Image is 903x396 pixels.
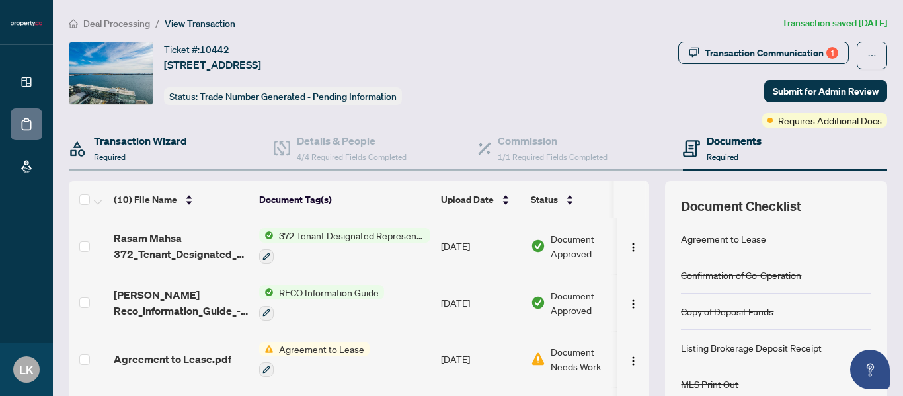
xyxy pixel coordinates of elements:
span: Agreement to Lease [274,342,370,356]
img: Document Status [531,352,545,366]
h4: Commission [498,133,608,149]
div: 1 [826,47,838,59]
span: Requires Additional Docs [778,113,882,128]
h4: Documents [707,133,762,149]
div: Status: [164,87,402,105]
button: Open asap [850,350,890,389]
button: Logo [623,292,644,313]
img: IMG-C12327353_1.jpg [69,42,153,104]
td: [DATE] [436,274,526,331]
span: Status [531,192,558,207]
th: (10) File Name [108,181,254,218]
span: 4/4 Required Fields Completed [297,152,407,162]
div: MLS Print Out [681,377,738,391]
img: Logo [628,242,639,253]
button: Logo [623,235,644,257]
img: Document Status [531,239,545,253]
span: RECO Information Guide [274,285,384,299]
div: Ticket #: [164,42,229,57]
span: LK [19,360,34,379]
span: Submit for Admin Review [773,81,879,102]
span: home [69,19,78,28]
span: Rasam Mahsa 372_Tenant_Designated_Representation_Agreement_-_PropTx-[PERSON_NAME].pdf [114,230,249,262]
span: Document Approved [551,231,633,260]
img: Logo [628,356,639,366]
span: Document Checklist [681,197,801,216]
button: Logo [623,348,644,370]
div: Listing Brokerage Deposit Receipt [681,340,822,355]
span: Document Needs Work [551,344,619,374]
button: Submit for Admin Review [764,80,887,102]
th: Upload Date [436,181,526,218]
span: Upload Date [441,192,494,207]
button: Transaction Communication1 [678,42,849,64]
span: Trade Number Generated - Pending Information [200,91,397,102]
span: View Transaction [165,18,235,30]
img: Status Icon [259,342,274,356]
div: Copy of Deposit Funds [681,304,773,319]
div: Confirmation of Co-Operation [681,268,801,282]
img: Status Icon [259,228,274,243]
span: 372 Tenant Designated Representation Agreement with Company Schedule A [274,228,430,243]
span: 1/1 Required Fields Completed [498,152,608,162]
button: Status IconRECO Information Guide [259,285,384,321]
h4: Transaction Wizard [94,133,187,149]
button: Status IconAgreement to Lease [259,342,370,377]
li: / [155,16,159,31]
button: Status Icon372 Tenant Designated Representation Agreement with Company Schedule A [259,228,430,264]
img: Logo [628,299,639,309]
span: ellipsis [867,51,877,60]
span: Required [94,152,126,162]
td: [DATE] [436,218,526,274]
span: Deal Processing [83,18,150,30]
span: 10442 [200,44,229,56]
span: Required [707,152,738,162]
img: Document Status [531,296,545,310]
span: [STREET_ADDRESS] [164,57,261,73]
img: Status Icon [259,285,274,299]
img: logo [11,20,42,28]
div: Transaction Communication [705,42,838,63]
th: Document Tag(s) [254,181,436,218]
article: Transaction saved [DATE] [782,16,887,31]
th: Status [526,181,638,218]
span: [PERSON_NAME] Reco_Information_Guide_-_RECO_Forms.pdf [114,287,249,319]
span: Document Approved [551,288,633,317]
h4: Details & People [297,133,407,149]
span: Agreement to Lease.pdf [114,351,231,367]
span: (10) File Name [114,192,177,207]
div: Agreement to Lease [681,231,766,246]
td: [DATE] [436,331,526,388]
